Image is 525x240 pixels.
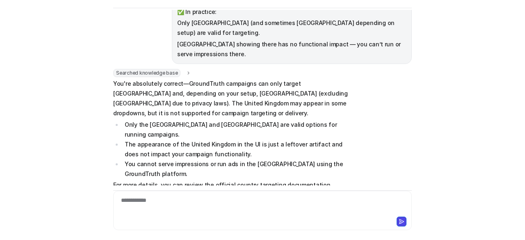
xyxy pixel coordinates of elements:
[177,7,406,17] p: ✅ In practice:
[113,69,180,77] span: Searched knowledge base
[177,39,406,59] p: [GEOGRAPHIC_DATA] showing there has no functional impact — you can’t run or serve impressions there.
[113,180,353,200] p: For more details, you can review the official country targeting documentation at .
[122,120,353,139] li: Only the [GEOGRAPHIC_DATA] and [GEOGRAPHIC_DATA] are valid options for running campaigns.
[122,159,353,179] li: You cannot serve impressions or run ads in the [GEOGRAPHIC_DATA] using the GroundTruth platform.
[113,79,353,118] p: You're absolutely correct—GroundTruth campaigns can only target [GEOGRAPHIC_DATA] and, depending ...
[177,18,406,38] p: Only [GEOGRAPHIC_DATA] (and sometimes [GEOGRAPHIC_DATA] depending on setup) are valid for targeting.
[122,139,353,159] li: The appearance of the United Kingdom in the UI is just a leftover artifact and does not impact yo...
